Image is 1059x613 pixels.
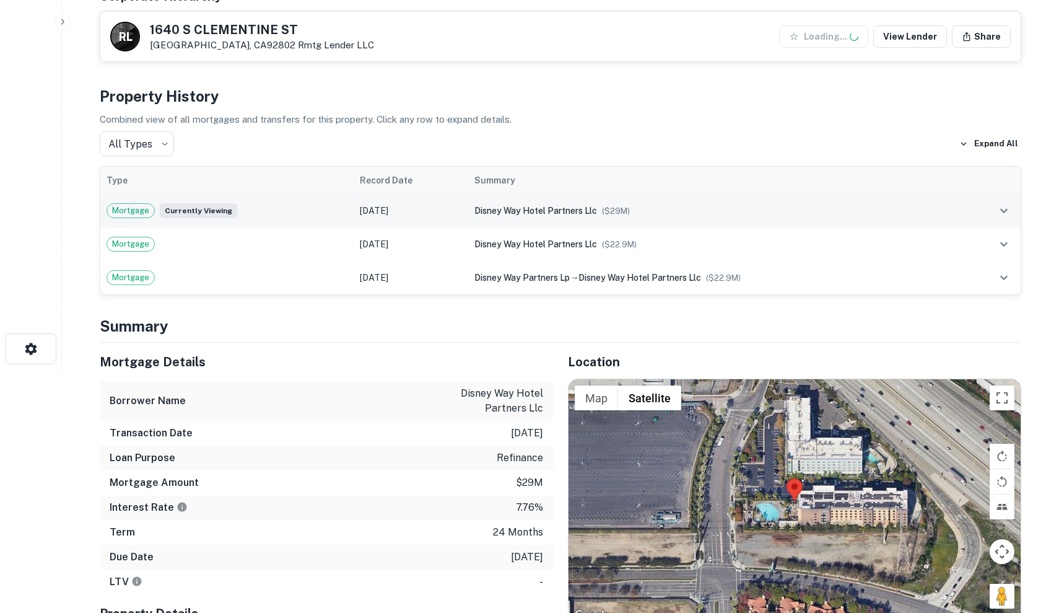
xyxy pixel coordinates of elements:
span: ($ 22.9M ) [602,240,637,249]
button: Toggle fullscreen view [990,386,1014,410]
h6: Term [110,525,135,540]
td: [DATE] [354,194,469,227]
p: Combined view of all mortgages and transfers for this property. Click any row to expand details. [100,112,1021,127]
h6: Mortgage Amount [110,475,199,490]
p: 7.76% [516,500,543,515]
h5: Mortgage Details [100,353,553,371]
span: Mortgage [107,238,154,250]
h6: Interest Rate [110,500,188,515]
span: ($ 29M ) [602,206,630,216]
button: Rotate map counterclockwise [990,469,1014,494]
span: Mortgage [107,271,154,284]
span: Mortgage [107,205,154,217]
div: All Types [100,131,174,156]
h4: Summary [100,315,1021,337]
h6: Borrower Name [110,394,186,408]
h4: Property History [100,85,1021,107]
p: R L [119,29,131,45]
h5: Location [568,353,1021,371]
div: → [474,271,955,284]
button: Expand All [956,135,1021,153]
h6: LTV [110,575,142,589]
button: Show street map [575,386,618,410]
button: expand row [993,200,1014,221]
button: Share [952,25,1011,48]
button: expand row [993,234,1014,255]
span: disney way hotel partners llc [474,239,597,249]
p: $29m [516,475,543,490]
p: - [539,575,543,589]
th: Summary [468,167,961,194]
a: Rmtg Lender LLC [298,40,374,50]
span: disney way hotel partners llc [474,206,597,216]
p: [DATE] [511,550,543,565]
p: 24 months [493,525,543,540]
a: R L [110,22,140,51]
button: Tilt map [990,495,1014,519]
span: disney way hotel partners llc [578,273,701,283]
td: [DATE] [354,261,469,294]
p: [DATE] [511,426,543,441]
button: Rotate map clockwise [990,444,1014,469]
iframe: Chat Widget [997,514,1059,573]
button: Show satellite imagery [618,386,681,410]
h6: Transaction Date [110,426,193,441]
th: Type [100,167,354,194]
span: Currently viewing [160,203,237,218]
svg: LTVs displayed on the website are for informational purposes only and may be reported incorrectly... [131,576,142,587]
a: View Lender [873,25,947,48]
td: [DATE] [354,227,469,261]
button: expand row [993,267,1014,288]
h5: 1640 S CLEMENTINE ST [150,24,374,36]
span: disney way partners lp [474,273,570,283]
svg: The interest rates displayed on the website are for informational purposes only and may be report... [176,501,188,513]
th: Record Date [354,167,469,194]
button: Drag Pegman onto the map to open Street View [990,584,1014,609]
h6: Loan Purpose [110,451,175,465]
p: disney way hotel partners llc [432,386,543,416]
p: refinance [497,451,543,465]
span: ($ 22.9M ) [706,273,741,283]
h6: Due Date [110,550,154,565]
p: [GEOGRAPHIC_DATA], CA92802 [150,40,374,51]
button: Map camera controls [990,539,1014,564]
